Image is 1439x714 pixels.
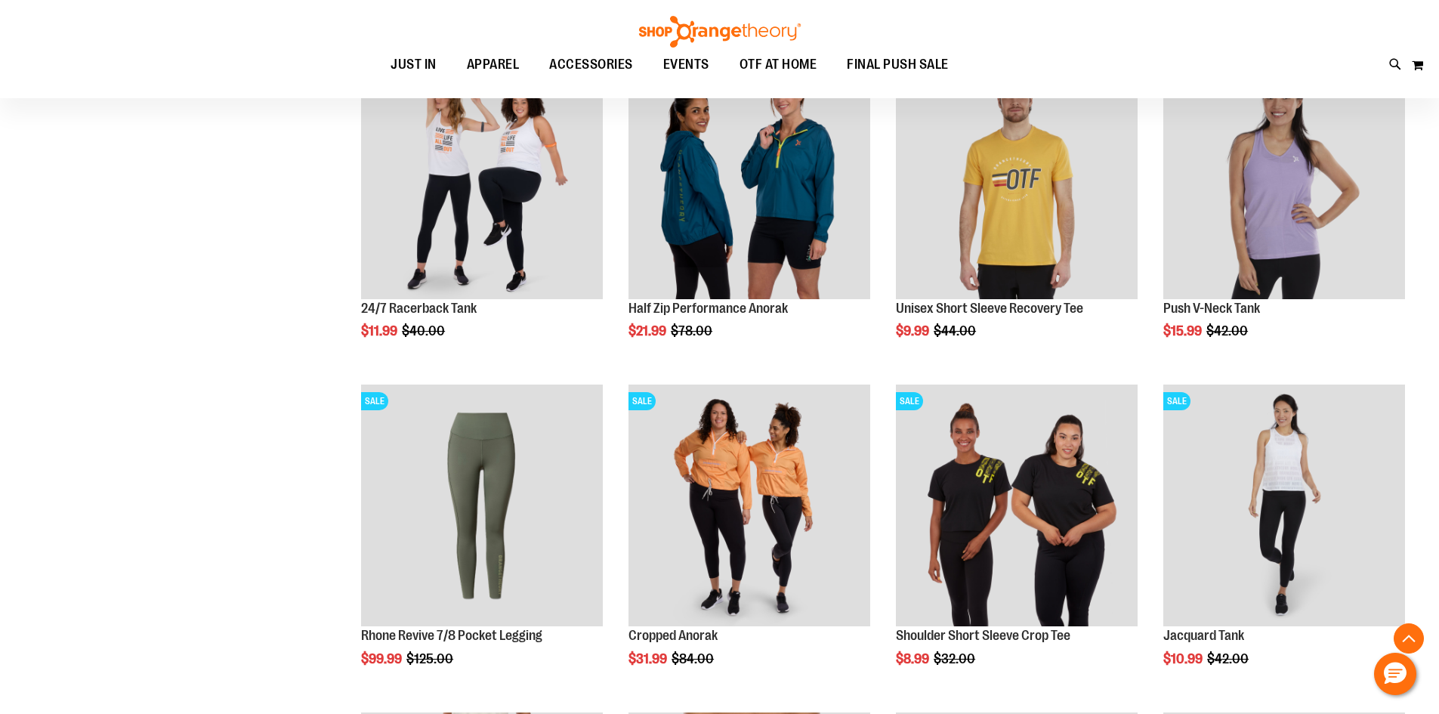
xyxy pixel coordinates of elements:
[628,392,656,410] span: SALE
[406,651,455,666] span: $125.00
[467,48,520,82] span: APPAREL
[361,392,388,410] span: SALE
[1163,385,1405,626] img: Front view of Jacquard Tank
[361,57,603,299] img: 24/7 Racerback Tank
[1163,57,1405,299] img: Product image for Push V-Neck Tank
[628,301,788,316] a: Half Zip Performance Anorak
[1163,323,1204,338] span: $15.99
[361,651,404,666] span: $99.99
[648,48,724,82] a: EVENTS
[1163,651,1205,666] span: $10.99
[628,651,669,666] span: $31.99
[637,16,803,48] img: Shop Orangetheory
[832,48,964,82] a: FINAL PUSH SALE
[888,377,1145,705] div: product
[452,48,535,82] a: APPAREL
[672,651,716,666] span: $84.00
[896,57,1138,299] img: Product image for Unisex Short Sleeve Recovery Tee
[628,385,870,626] img: Cropped Anorak primary image
[1207,651,1251,666] span: $42.00
[361,628,542,643] a: Rhone Revive 7/8 Pocket Legging
[896,385,1138,626] img: Product image for Shoulder Short Sleeve Crop Tee
[1374,653,1416,695] button: Hello, have a question? Let’s chat.
[354,50,610,378] div: product
[628,57,870,301] a: Half Zip Performance AnorakSALE
[354,377,610,705] div: product
[628,628,718,643] a: Cropped Anorak
[1163,628,1244,643] a: Jacquard Tank
[1394,623,1424,654] button: Back To Top
[534,48,648,82] a: ACCESSORIES
[628,385,870,629] a: Cropped Anorak primary imageSALE
[375,48,452,82] a: JUST IN
[361,57,603,301] a: 24/7 Racerback TankSALE
[896,323,931,338] span: $9.99
[361,323,400,338] span: $11.99
[934,651,977,666] span: $32.00
[671,323,715,338] span: $78.00
[1163,301,1260,316] a: Push V-Neck Tank
[896,385,1138,629] a: Product image for Shoulder Short Sleeve Crop TeeSALE
[628,323,669,338] span: $21.99
[847,48,949,82] span: FINAL PUSH SALE
[896,57,1138,301] a: Product image for Unisex Short Sleeve Recovery TeeSALE
[628,57,870,299] img: Half Zip Performance Anorak
[896,392,923,410] span: SALE
[621,50,878,378] div: product
[361,385,603,626] img: Rhone Revive 7/8 Pocket Legging
[391,48,437,82] span: JUST IN
[1163,385,1405,629] a: Front view of Jacquard TankSALE
[724,48,832,82] a: OTF AT HOME
[896,301,1083,316] a: Unisex Short Sleeve Recovery Tee
[361,301,477,316] a: 24/7 Racerback Tank
[549,48,633,82] span: ACCESSORIES
[888,50,1145,378] div: product
[1163,57,1405,301] a: Product image for Push V-Neck TankSALE
[621,377,878,705] div: product
[1156,50,1413,378] div: product
[663,48,709,82] span: EVENTS
[1163,392,1190,410] span: SALE
[1156,377,1413,705] div: product
[896,651,931,666] span: $8.99
[402,323,447,338] span: $40.00
[1206,323,1250,338] span: $42.00
[740,48,817,82] span: OTF AT HOME
[896,628,1070,643] a: Shoulder Short Sleeve Crop Tee
[934,323,978,338] span: $44.00
[361,385,603,629] a: Rhone Revive 7/8 Pocket LeggingSALE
